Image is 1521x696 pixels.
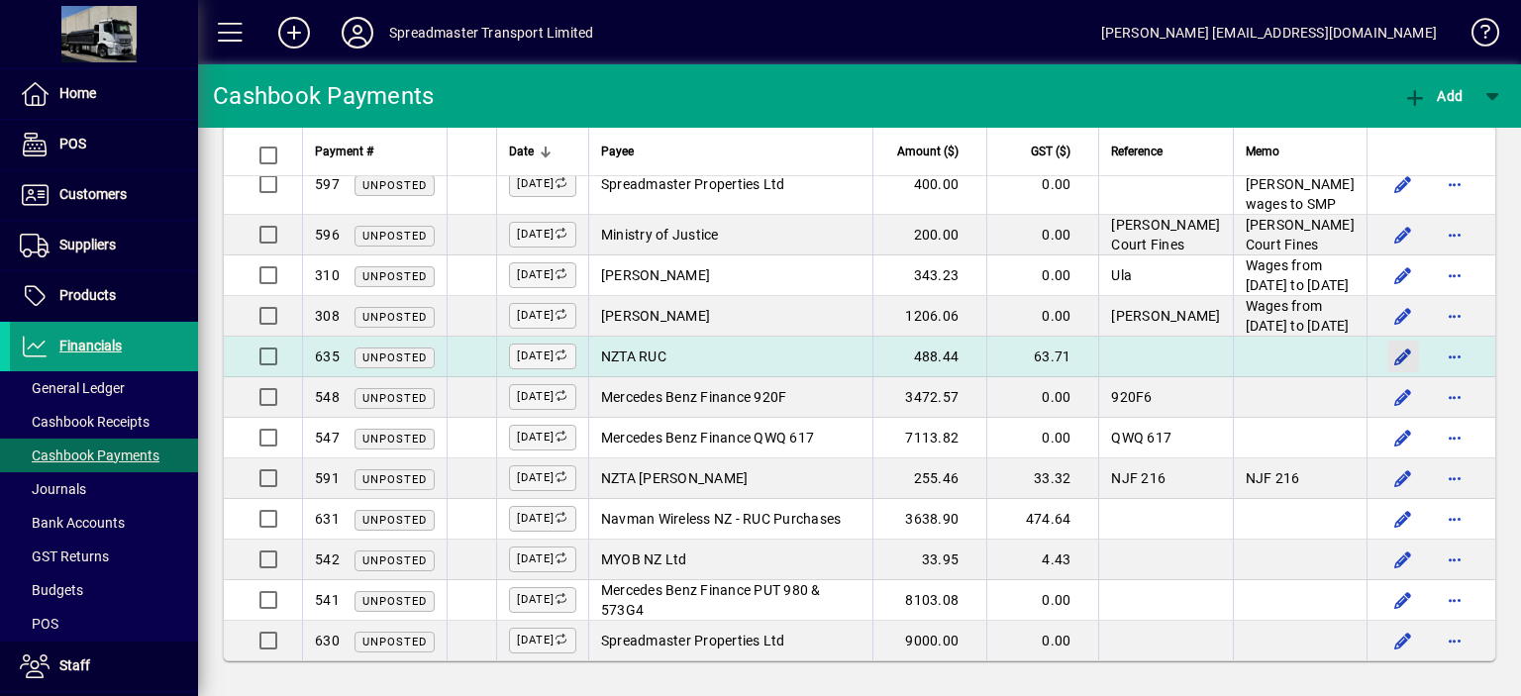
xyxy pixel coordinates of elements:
[10,405,198,439] a: Cashbook Receipts
[362,392,427,405] span: Unposted
[1111,141,1163,162] span: Reference
[872,458,987,499] td: 255.46
[1111,430,1171,446] span: QWQ 617
[872,377,987,418] td: 3472.57
[362,554,427,567] span: Unposted
[362,433,427,446] span: Unposted
[601,470,749,486] span: NZTA [PERSON_NAME]
[10,506,198,540] a: Bank Accounts
[1387,462,1419,494] button: Edit
[601,348,666,364] span: NZTA RUC
[1246,217,1355,252] span: [PERSON_NAME] Court Fines
[986,337,1098,377] td: 63.71
[897,141,959,162] span: Amount ($)
[315,267,340,283] span: 310
[1387,168,1419,200] button: Edit
[1439,219,1470,250] button: More options
[213,80,434,112] div: Cashbook Payments
[601,551,687,567] span: MYOB NZ Ltd
[509,303,576,329] label: [DATE]
[986,255,1098,296] td: 0.00
[509,628,576,653] label: [DATE]
[601,267,710,283] span: [PERSON_NAME]
[1246,156,1355,212] span: To transfer from [PERSON_NAME] wages to SMP
[59,657,90,673] span: Staff
[872,580,987,621] td: 8103.08
[1111,470,1166,486] span: NJF 216
[362,179,427,192] span: Unposted
[1439,503,1470,535] button: More options
[10,170,198,220] a: Customers
[20,380,125,396] span: General Ledger
[20,414,150,430] span: Cashbook Receipts
[20,481,86,497] span: Journals
[315,470,340,486] span: 591
[1387,300,1419,332] button: Edit
[1111,141,1220,162] div: Reference
[601,227,719,243] span: Ministry of Justice
[872,255,987,296] td: 343.23
[986,377,1098,418] td: 0.00
[986,154,1098,215] td: 0.00
[1387,544,1419,575] button: Edit
[315,551,340,567] span: 542
[1387,381,1419,413] button: Edit
[315,633,340,648] span: 630
[999,141,1088,162] div: GST ($)
[986,458,1098,499] td: 33.32
[986,215,1098,255] td: 0.00
[20,447,159,463] span: Cashbook Payments
[1439,462,1470,494] button: More options
[362,514,427,527] span: Unposted
[1387,219,1419,250] button: Edit
[509,425,576,450] label: [DATE]
[10,540,198,573] a: GST Returns
[1439,381,1470,413] button: More options
[601,176,785,192] span: Spreadmaster Properties Ltd
[362,270,427,283] span: Unposted
[1439,422,1470,453] button: More options
[509,262,576,288] label: [DATE]
[509,384,576,410] label: [DATE]
[389,17,593,49] div: Spreadmaster Transport Limited
[1246,470,1300,486] span: NJF 216
[1111,308,1220,324] span: [PERSON_NAME]
[1246,257,1350,293] span: Wages from [DATE] to [DATE]
[10,371,198,405] a: General Ledger
[1403,88,1463,104] span: Add
[315,430,340,446] span: 547
[1439,168,1470,200] button: More options
[10,120,198,169] a: POS
[315,308,340,324] span: 308
[1387,259,1419,291] button: Edit
[601,633,785,648] span: Spreadmaster Properties Ltd
[986,540,1098,580] td: 4.43
[10,607,198,641] a: POS
[601,141,861,162] div: Payee
[872,540,987,580] td: 33.95
[601,308,710,324] span: [PERSON_NAME]
[1387,584,1419,616] button: Edit
[362,311,427,324] span: Unposted
[872,154,987,215] td: 400.00
[509,506,576,532] label: [DATE]
[509,141,576,162] div: Date
[10,221,198,270] a: Suppliers
[10,472,198,506] a: Journals
[986,499,1098,540] td: 474.64
[509,587,576,613] label: [DATE]
[362,636,427,648] span: Unposted
[986,296,1098,337] td: 0.00
[59,85,96,101] span: Home
[20,515,125,531] span: Bank Accounts
[315,141,373,162] span: Payment #
[1101,17,1437,49] div: [PERSON_NAME] [EMAIL_ADDRESS][DOMAIN_NAME]
[362,473,427,486] span: Unposted
[362,230,427,243] span: Unposted
[10,642,198,691] a: Staff
[1246,298,1350,334] span: Wages from [DATE] to [DATE]
[509,171,576,197] label: [DATE]
[872,296,987,337] td: 1206.06
[509,465,576,491] label: [DATE]
[1031,141,1070,162] span: GST ($)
